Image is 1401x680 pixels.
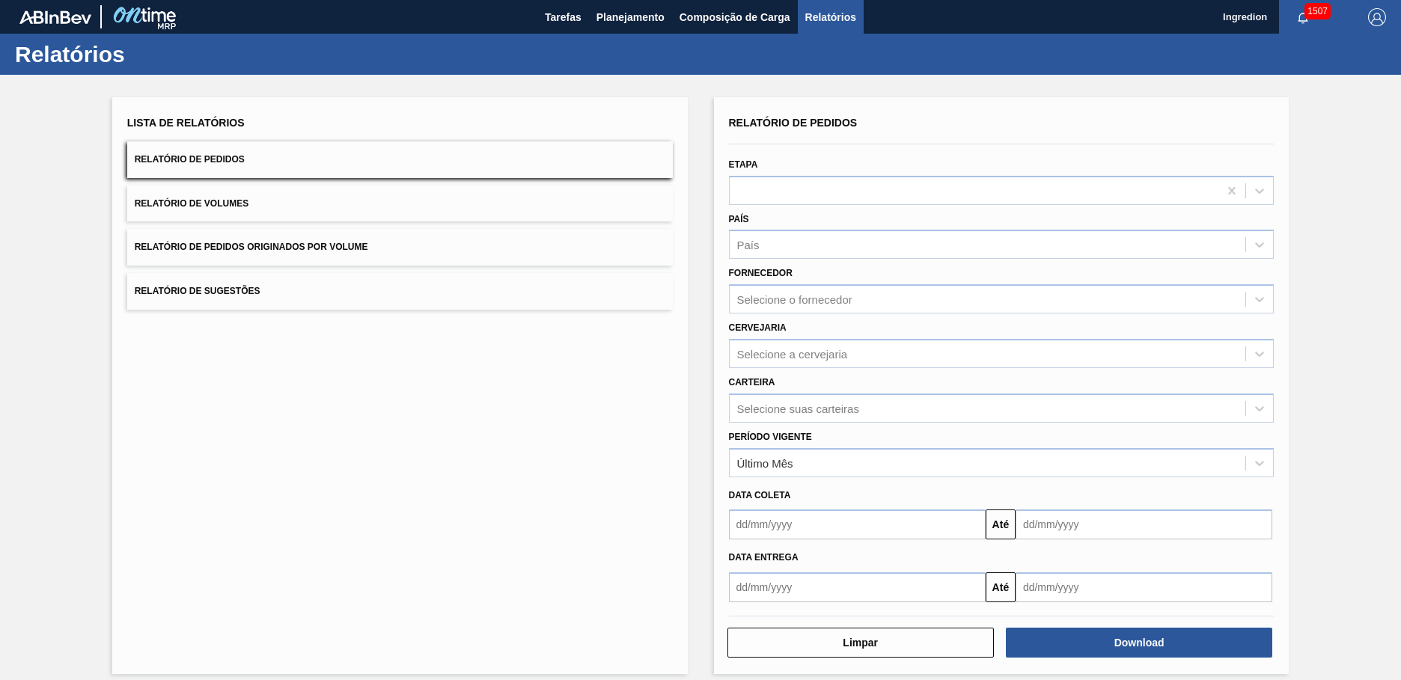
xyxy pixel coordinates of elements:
button: Download [1006,628,1272,658]
span: Relatório de Pedidos [135,154,245,165]
input: dd/mm/yyyy [1016,509,1272,539]
button: Relatório de Pedidos [127,141,673,178]
label: Etapa [729,159,758,170]
div: Selecione a cervejaria [737,347,848,360]
input: dd/mm/yyyy [1016,572,1272,602]
button: Até [986,509,1016,539]
button: Até [986,572,1016,602]
span: Data entrega [729,552,799,563]
div: Selecione o fornecedor [737,293,852,306]
h1: Relatórios [15,46,281,63]
span: Data coleta [729,490,791,500]
div: Último Mês [737,456,793,469]
button: Relatório de Pedidos Originados por Volume [127,229,673,266]
span: 1507 [1304,3,1331,19]
div: País [737,239,760,251]
img: Logout [1368,8,1386,26]
input: dd/mm/yyyy [729,509,986,539]
label: Fornecedor [729,268,793,278]
span: Planejamento [596,8,665,26]
button: Relatório de Volumes [127,186,673,222]
img: TNhmsLtSVTkK8tSr43FrP2fwEKptu5GPRR3wAAAABJRU5ErkJggg== [19,10,91,24]
span: Relatório de Pedidos [729,117,858,129]
span: Composição de Carga [680,8,790,26]
input: dd/mm/yyyy [729,572,986,602]
div: Selecione suas carteiras [737,402,859,414]
button: Notificações [1279,7,1327,28]
button: Limpar [727,628,994,658]
span: Tarefas [545,8,582,26]
span: Relatório de Volumes [135,198,248,209]
label: País [729,214,749,224]
span: Relatório de Pedidos Originados por Volume [135,242,368,252]
label: Carteira [729,377,775,388]
span: Relatório de Sugestões [135,286,260,296]
label: Cervejaria [729,322,787,333]
span: Lista de Relatórios [127,117,245,129]
button: Relatório de Sugestões [127,273,673,310]
label: Período Vigente [729,432,812,442]
span: Relatórios [805,8,856,26]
